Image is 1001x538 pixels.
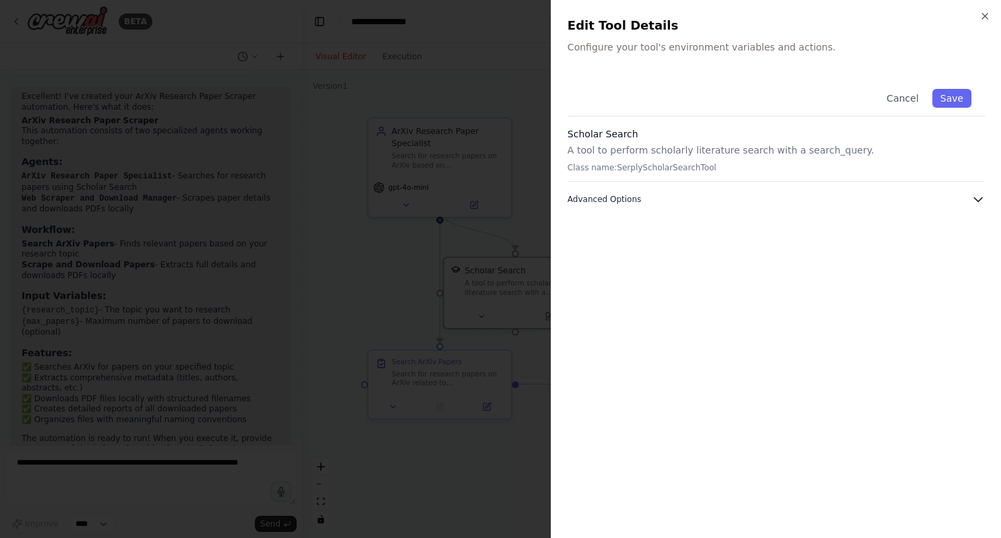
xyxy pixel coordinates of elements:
[568,16,985,35] h2: Edit Tool Details
[568,143,985,157] p: A tool to perform scholarly literature search with a search_query.
[568,194,641,205] span: Advanced Options
[878,89,926,108] button: Cancel
[568,162,985,173] p: Class name: SerplyScholarSearchTool
[568,193,985,206] button: Advanced Options
[568,127,985,141] h3: Scholar Search
[568,40,985,54] p: Configure your tool's environment variables and actions.
[932,89,971,108] button: Save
